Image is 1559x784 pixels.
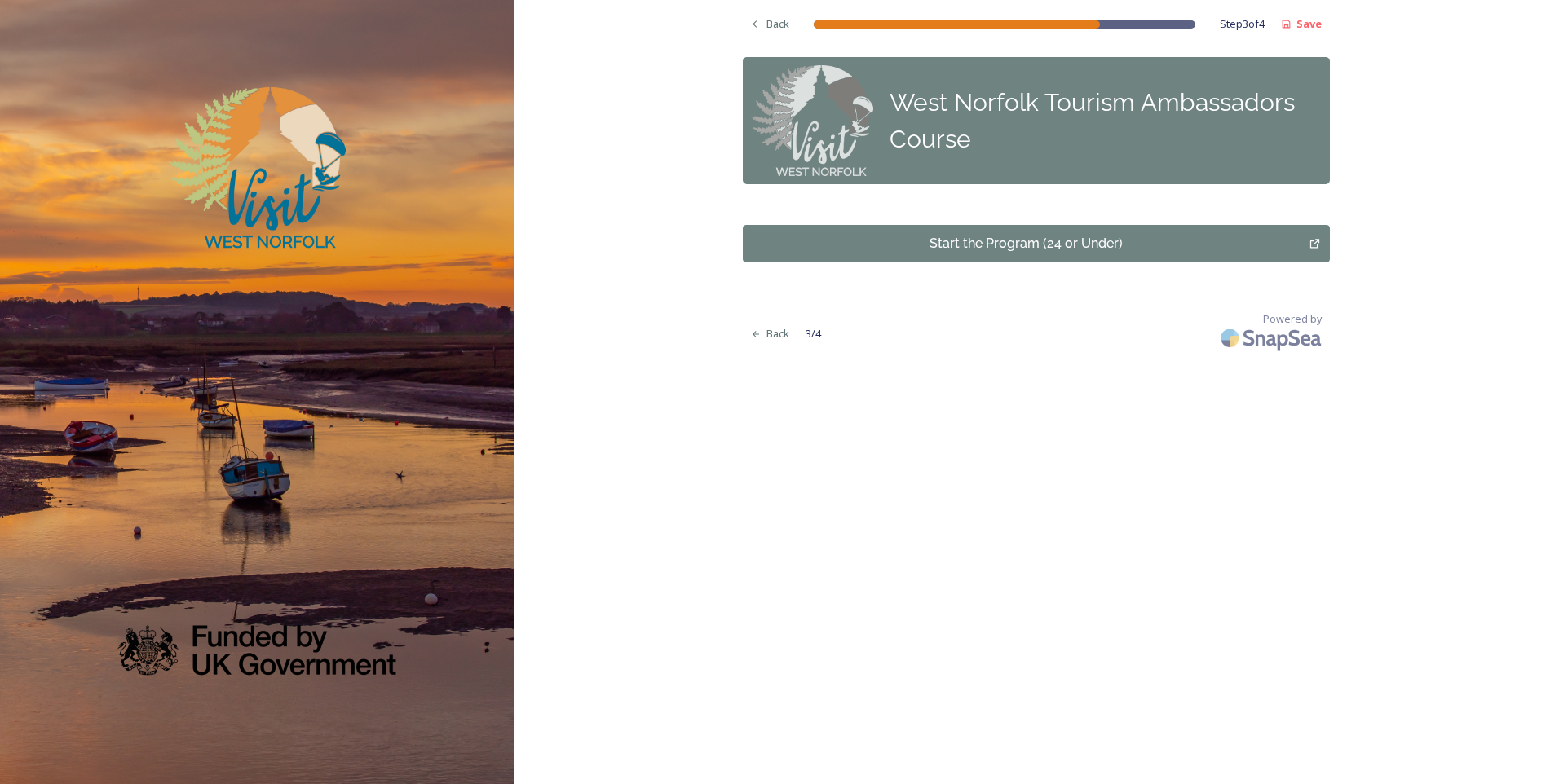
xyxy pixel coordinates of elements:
[751,65,873,176] img: Step-0_VWN_Logo_for_Panel%20on%20all%20steps.png
[1263,311,1322,327] span: Powered by
[1216,319,1330,357] img: SnapSea Logo
[806,326,821,341] span: 3 / 4
[743,225,1330,262] button: Start the Program (24 or Under)
[1220,16,1265,32] span: Step 3 of 4
[890,84,1322,157] div: West Norfolk Tourism Ambassadors Course
[1296,16,1322,31] strong: Save
[766,326,789,341] span: Back
[752,234,1301,253] div: Start the Program (24 or Under)
[766,16,789,32] span: Back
